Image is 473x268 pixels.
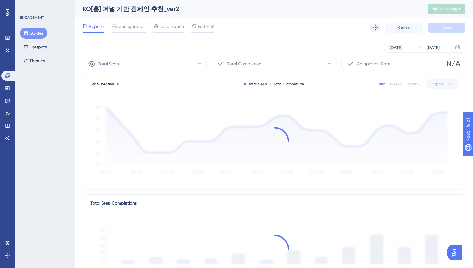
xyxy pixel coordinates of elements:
[426,79,458,89] button: Export CSV
[357,60,390,68] span: Completion Rate
[398,25,411,30] span: Cancel
[198,59,201,69] span: -
[90,82,114,87] span: Status:
[160,23,184,30] span: Localization
[442,25,451,30] span: Save
[389,44,402,51] div: [DATE]
[427,44,440,51] div: [DATE]
[20,15,44,20] div: ENGAGEMENT
[20,55,49,66] button: Themes
[327,59,331,69] span: -
[15,2,39,9] span: Need Help?
[89,23,104,30] span: Reports
[376,82,385,87] div: Daily
[269,82,304,87] div: Total Completion
[244,82,267,87] div: Total Seen
[407,82,421,87] div: Monthly
[432,82,452,87] span: Export CSV
[428,4,465,14] button: Publish Changes
[20,41,51,53] button: Hotspots
[432,6,462,11] span: Publish Changes
[428,23,465,33] button: Save
[198,23,209,30] span: Editor
[20,28,47,39] button: Guides
[447,243,465,262] iframe: UserGuiding AI Assistant Launcher
[98,60,119,68] span: Total Seen
[118,23,146,30] span: Configuration
[385,23,423,33] button: Cancel
[390,82,402,87] div: Weekly
[83,4,412,13] div: KO[홈] 퍼널 기반 캠페인 추천_ver2
[90,200,137,207] div: Total Step Completions
[227,60,261,68] span: Total Completion
[446,59,460,69] span: N/A
[103,82,114,86] span: Active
